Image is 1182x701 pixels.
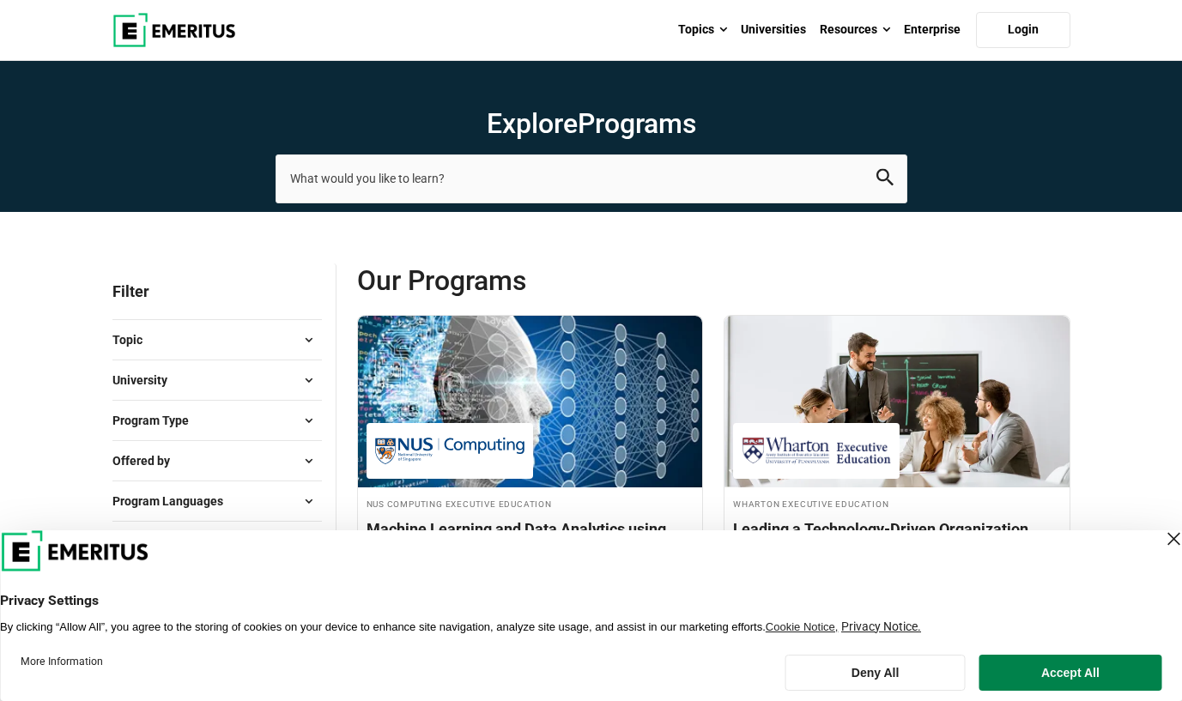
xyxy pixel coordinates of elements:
[112,492,237,511] span: Program Languages
[112,263,322,319] p: Filter
[112,411,203,430] span: Program Type
[358,316,703,487] img: Machine Learning and Data Analytics using Python | Online AI and Machine Learning Course
[112,330,156,349] span: Topic
[112,448,322,474] button: Offered by
[112,367,322,393] button: University
[112,529,322,554] button: Duration
[733,518,1061,540] h4: Leading a Technology-Driven Organization
[876,169,894,189] button: search
[112,371,181,390] span: University
[742,432,891,470] img: Wharton Executive Education
[724,316,1070,595] a: Leadership Course by Wharton Executive Education - October 7, 2025 Wharton Executive Education Wh...
[112,327,322,353] button: Topic
[357,263,714,298] span: Our Programs
[367,496,694,511] h4: NUS Computing Executive Education
[112,451,184,470] span: Offered by
[976,12,1070,48] a: Login
[367,518,694,561] h4: Machine Learning and Data Analytics using Python
[112,488,322,514] button: Program Languages
[276,106,907,141] h1: Explore
[276,154,907,202] input: search-page
[578,107,696,140] span: Programs
[724,316,1070,487] img: Leading a Technology-Driven Organization | Online Leadership Course
[733,496,1061,511] h4: Wharton Executive Education
[876,173,894,190] a: search
[375,432,524,470] img: NUS Computing Executive Education
[358,316,703,617] a: AI and Machine Learning Course by NUS Computing Executive Education - October 6, 2025 NUS Computi...
[112,408,322,433] button: Program Type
